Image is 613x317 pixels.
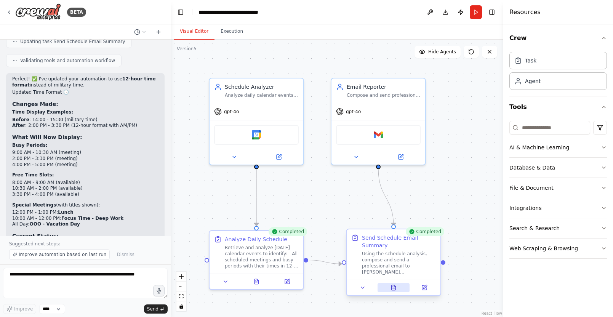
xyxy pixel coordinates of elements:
[362,234,436,249] div: Send Schedule Email Summary
[509,118,607,265] div: Tools
[378,283,410,292] button: View output
[509,198,607,218] button: Integrations
[144,304,168,314] button: Send
[19,251,106,258] span: Improve automation based on last run
[525,57,536,64] div: Task
[509,184,554,192] div: File & Document
[12,172,54,178] strong: Free Time Slots:
[347,83,421,91] div: Email Reporter
[131,27,149,37] button: Switch to previous chat
[176,282,186,291] button: zoom out
[176,301,186,311] button: toggle interactivity
[12,76,156,88] strong: 12-hour time format
[174,24,214,40] button: Visual Editor
[509,49,607,96] div: Crew
[12,202,56,208] strong: Special Meetings
[225,235,287,243] div: Analyze Daily Schedule
[20,58,115,64] span: Validating tools and automation workflow
[12,210,158,216] li: 12:00 PM - 1:00 PM:
[12,117,29,122] strong: Before
[14,306,33,312] span: Improve
[225,92,299,98] div: Analyze daily calendar events to identify busy periods, free time slots, and highlight special me...
[209,230,304,290] div: CompletedAnalyze Daily ScheduleRetrieve and analyze [DATE] calendar events to identify: - All sch...
[362,251,436,275] div: Using the schedule analysis, compose and send a professional email to [PERSON_NAME][EMAIL_ADDRESS...
[374,130,383,139] img: Gmail
[153,285,165,296] button: Click to speak your automation idea
[509,144,569,151] div: AI & Machine Learning
[12,123,25,128] strong: After
[198,8,281,16] nav: breadcrumb
[224,109,239,115] span: gpt-4o
[214,24,249,40] button: Execution
[117,251,134,258] span: Dismiss
[12,186,158,192] li: 10:30 AM - 2:00 PM (available)
[61,216,123,221] strong: Focus Time - Deep Work
[509,138,607,157] button: AI & Machine Learning
[12,192,158,198] li: 3:30 PM - 4:00 PM (available)
[12,109,73,115] strong: Time Display Examples:
[308,256,342,268] g: Edge from afa6f647-01f6-4ba5-ac44-6f45fc56d599 to 5e10c43d-1c45-4f72-be97-48b81e839902
[257,152,300,162] button: Open in side panel
[331,78,426,165] div: Email ReporterCompose and send professional daily schedule summary emails to [PERSON_NAME][EMAIL_...
[209,78,304,165] div: Schedule AnalyzerAnalyze daily calendar events to identify busy periods, free time slots, and hig...
[152,27,165,37] button: Start a new chat
[176,291,186,301] button: fit view
[3,304,36,314] button: Improve
[509,27,607,49] button: Crew
[58,210,73,215] strong: Lunch
[509,96,607,118] button: Tools
[12,180,158,186] li: 8:00 AM - 9:00 AM (available)
[176,272,186,282] button: zoom in
[253,169,260,226] g: Edge from 5028bfce-e283-4824-a613-c9836bb39637 to afa6f647-01f6-4ba5-ac44-6f45fc56d599
[9,249,110,260] button: Improve automation based on last run
[67,8,86,17] div: BETA
[12,101,58,107] strong: Changes Made:
[113,249,138,260] button: Dismiss
[274,277,300,286] button: Open in side panel
[177,46,197,52] div: Version 5
[30,221,80,227] strong: OOO - Vacation Day
[347,92,421,98] div: Compose and send professional daily schedule summary emails to [PERSON_NAME][EMAIL_ADDRESS][PERSO...
[15,3,61,21] img: Logo
[12,134,82,140] strong: What Will Now Display:
[379,152,422,162] button: Open in side panel
[176,272,186,311] div: React Flow controls
[509,8,541,17] h4: Resources
[509,239,607,258] button: Web Scraping & Browsing
[9,241,162,247] p: Suggested next steps:
[415,46,461,58] button: Hide Agents
[12,123,158,129] li: : 2:00 PM - 3:30 PM (12-hour format with AM/PM)
[12,233,59,239] strong: Current Status:
[12,90,158,96] h2: Updated Time Format 🕒
[509,204,541,212] div: Integrations
[12,150,158,156] li: 9:00 AM - 10:30 AM (meeting)
[346,230,441,298] div: CompletedSend Schedule Email SummaryUsing the schedule analysis, compose and send a professional ...
[509,158,607,178] button: Database & Data
[375,169,397,226] g: Edge from 5652cc5e-d640-4d41-bc96-260758ef3064 to 5e10c43d-1c45-4f72-be97-48b81e839902
[240,277,273,286] button: View output
[12,156,158,162] li: 2:00 PM - 3:30 PM (meeting)
[175,7,186,18] button: Hide left sidebar
[225,245,299,269] div: Retrieve and analyze [DATE] calendar events to identify: - All scheduled meetings and busy period...
[509,218,607,238] button: Search & Research
[411,283,437,292] button: Open in side panel
[487,7,497,18] button: Hide right sidebar
[225,83,299,91] div: Schedule Analyzer
[12,216,158,222] li: 10:00 AM - 12:00 PM:
[509,245,578,252] div: Web Scraping & Browsing
[406,227,444,236] div: Completed
[12,142,48,148] strong: Busy Periods:
[509,224,560,232] div: Search & Research
[428,49,456,55] span: Hide Agents
[509,164,555,171] div: Database & Data
[525,77,541,85] div: Agent
[509,178,607,198] button: File & Document
[12,221,158,227] li: All Day:
[346,109,361,115] span: gpt-4o
[12,76,158,88] p: Perfect! ✅ I've updated your automation to use instead of military time.
[12,117,158,123] li: : 14:00 - 15:30 (military time)
[12,202,158,208] p: (with titles shown):
[147,306,158,312] span: Send
[269,227,307,236] div: Completed
[12,162,158,168] li: 4:00 PM - 5:00 PM (meeting)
